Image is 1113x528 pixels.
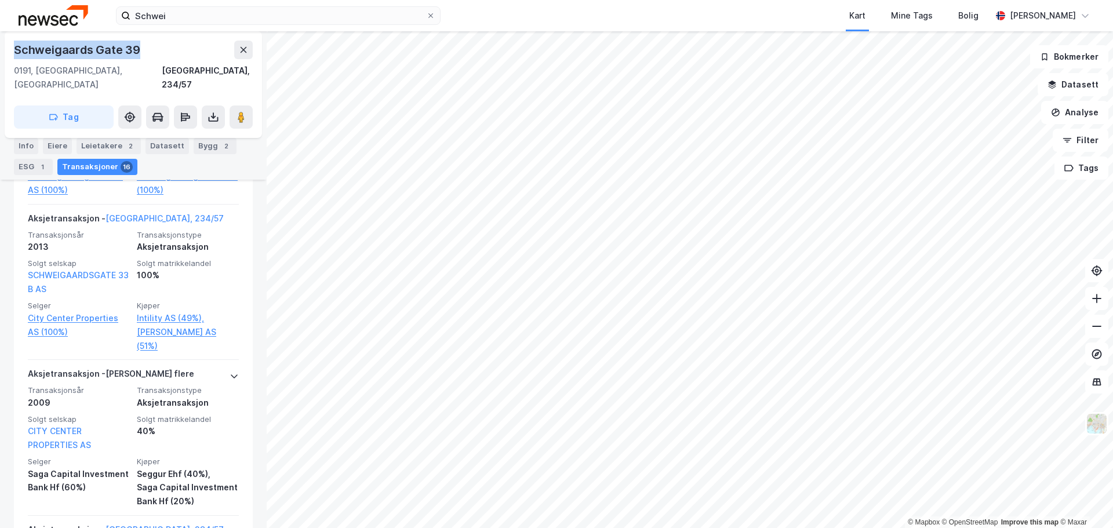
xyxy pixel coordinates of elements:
div: 2 [125,140,136,152]
div: Eiere [43,138,72,154]
div: ESG [14,159,53,175]
img: Z [1086,413,1108,435]
a: Schweigaardsgate 33 B AS (100%) [28,169,130,197]
button: Filter [1053,129,1108,152]
div: [PERSON_NAME] [1010,9,1076,23]
span: Kjøper [137,301,239,311]
div: 0191, [GEOGRAPHIC_DATA], [GEOGRAPHIC_DATA] [14,64,162,92]
a: Improve this map [1001,518,1059,526]
a: [GEOGRAPHIC_DATA], 234/57 [106,213,224,223]
div: [GEOGRAPHIC_DATA], 234/57 [162,64,253,92]
a: OpenStreetMap [942,518,998,526]
span: Solgt selskap [28,258,130,268]
div: Info [14,138,38,154]
div: Leietakere [77,138,141,154]
a: [PERSON_NAME] AS (51%) [137,325,239,353]
iframe: Chat Widget [1055,472,1113,528]
div: Aksjetransaksjon - [PERSON_NAME] flere [28,367,194,385]
div: Saga Capital Investment Bank Hf (20%) [137,480,239,508]
div: Seggur Ehf (40%), [137,467,239,481]
button: Tags [1054,156,1108,180]
div: Datasett [146,138,189,154]
div: 1 [37,161,48,173]
div: 40% [137,424,239,438]
div: Saga Capital Investment Bank Hf (60%) [28,467,130,495]
a: Intility AS (49%), [137,311,239,325]
span: Transaksjonsår [28,385,130,395]
span: Solgt selskap [28,414,130,424]
div: 2009 [28,396,130,410]
div: Bygg [194,138,237,154]
div: 2 [220,140,232,152]
span: Selger [28,301,130,311]
div: 16 [121,161,133,173]
span: Transaksjonsår [28,230,130,240]
input: Søk på adresse, matrikkel, gårdeiere, leietakere eller personer [130,7,426,24]
span: Solgt matrikkelandel [137,258,239,268]
a: Mapbox [908,518,940,526]
div: Schweigaards Gate 39 [14,41,143,59]
div: 100% [137,268,239,282]
img: newsec-logo.f6e21ccffca1b3a03d2d.png [19,5,88,26]
div: Mine Tags [891,9,933,23]
span: Solgt matrikkelandel [137,414,239,424]
a: City Center Properties AS (100%) [28,311,130,339]
button: Tag [14,105,114,129]
span: Kjøper [137,457,239,467]
button: Bokmerker [1030,45,1108,68]
span: Selger [28,457,130,467]
button: Datasett [1038,73,1108,96]
div: Kart [849,9,865,23]
a: CITY CENTER PROPERTIES AS [28,426,91,450]
div: Bolig [958,9,979,23]
span: Transaksjonstype [137,385,239,395]
span: Transaksjonstype [137,230,239,240]
div: Transaksjoner [57,159,137,175]
a: Schweigaardsgate 39 AS (100%) [137,169,239,197]
div: Aksjetransaksjon - [28,212,224,230]
div: Aksjetransaksjon [137,396,239,410]
a: SCHWEIGAARDSGATE 33 B AS [28,270,129,294]
div: 2013 [28,240,130,254]
button: Analyse [1041,101,1108,124]
div: Aksjetransaksjon [137,240,239,254]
